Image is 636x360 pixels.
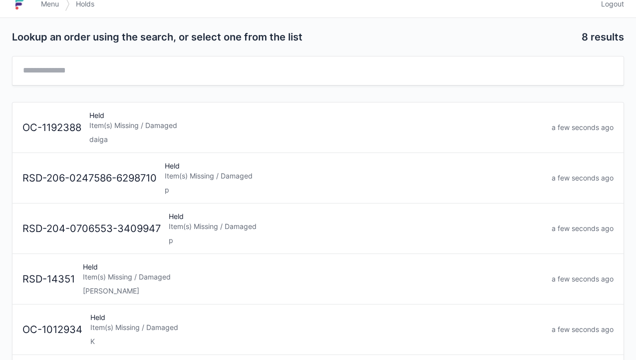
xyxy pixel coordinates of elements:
div: p [165,185,544,195]
div: Held [165,211,548,245]
div: Held [161,161,548,195]
div: Item(s) Missing / Damaged [89,120,544,130]
h2: 8 results [582,30,624,44]
a: RSD-204-0706553-3409947HeldItem(s) Missing / Damagedpa few seconds ago [12,203,624,254]
div: Held [79,262,548,296]
a: OC-1012934HeldItem(s) Missing / DamagedKa few seconds ago [12,304,624,355]
a: OC-1192388HeldItem(s) Missing / Damageddaigaa few seconds ago [12,102,624,153]
div: a few seconds ago [548,324,618,334]
div: Item(s) Missing / Damaged [165,171,544,181]
div: OC-1192388 [18,120,85,135]
div: Item(s) Missing / Damaged [169,221,544,231]
div: a few seconds ago [548,122,618,132]
a: RSD-206-0247586-6298710HeldItem(s) Missing / Damagedpa few seconds ago [12,153,624,203]
div: Item(s) Missing / Damaged [83,272,544,282]
div: p [169,235,544,245]
div: a few seconds ago [548,173,618,183]
h2: Lookup an order using the search, or select one from the list [12,30,574,44]
div: K [90,336,544,346]
div: Item(s) Missing / Damaged [90,322,544,332]
div: OC-1012934 [18,322,86,337]
div: Held [85,110,548,144]
div: RSD-204-0706553-3409947 [18,221,165,236]
div: Held [86,312,548,346]
a: RSD-14351HeldItem(s) Missing / Damaged[PERSON_NAME]a few seconds ago [12,254,624,304]
div: RSD-14351 [18,272,79,286]
div: a few seconds ago [548,274,618,284]
div: a few seconds ago [548,223,618,233]
div: [PERSON_NAME] [83,286,544,296]
div: daiga [89,134,544,144]
div: RSD-206-0247586-6298710 [18,171,161,185]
